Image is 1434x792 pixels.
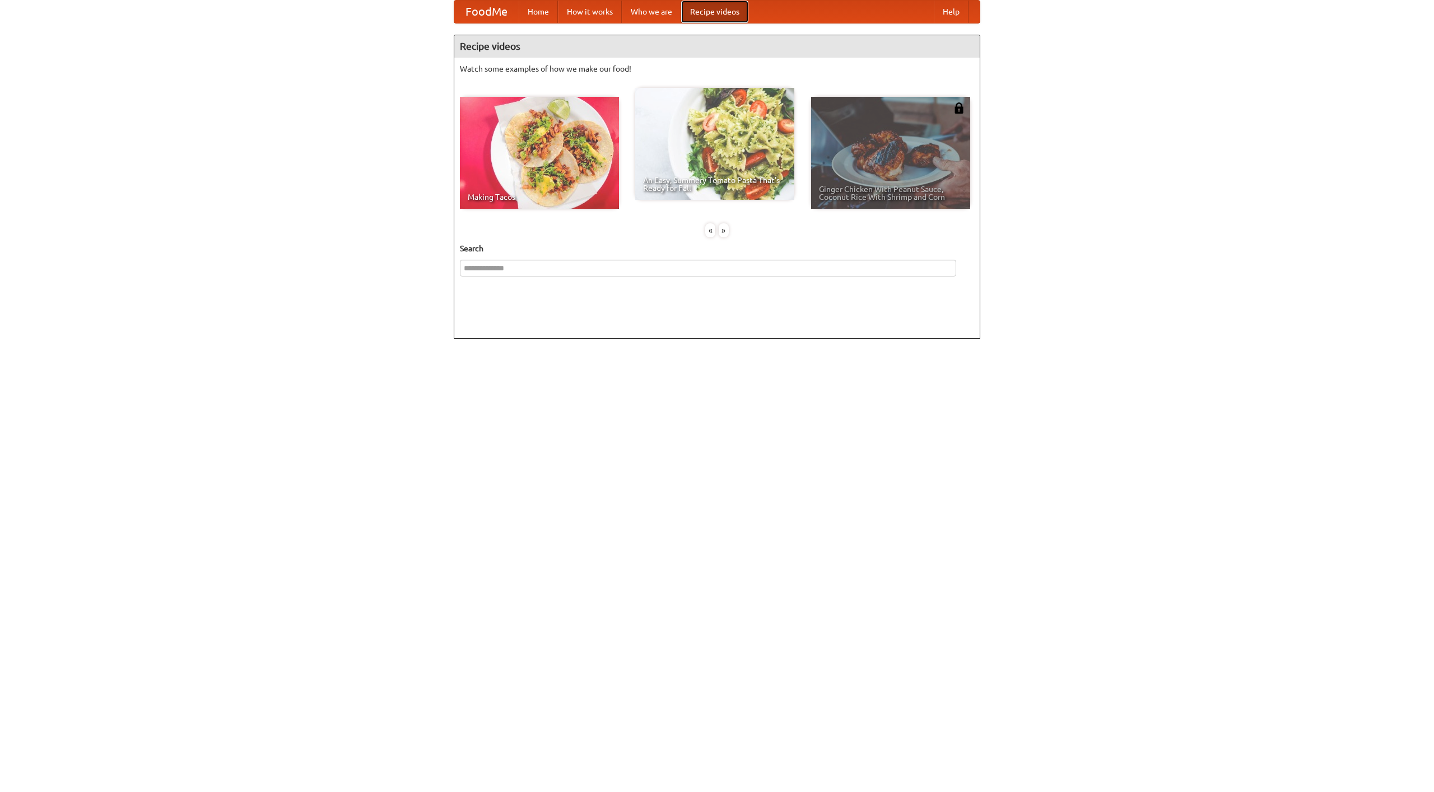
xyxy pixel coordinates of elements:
p: Watch some examples of how we make our food! [460,63,974,74]
a: Home [519,1,558,23]
div: « [705,223,715,237]
a: Making Tacos [460,97,619,209]
a: Recipe videos [681,1,748,23]
a: FoodMe [454,1,519,23]
span: Making Tacos [468,193,611,201]
h4: Recipe videos [454,35,980,58]
a: How it works [558,1,622,23]
div: » [719,223,729,237]
span: An Easy, Summery Tomato Pasta That's Ready for Fall [643,176,786,192]
a: An Easy, Summery Tomato Pasta That's Ready for Fall [635,88,794,200]
a: Who we are [622,1,681,23]
h5: Search [460,243,974,254]
img: 483408.png [953,102,965,114]
a: Help [934,1,969,23]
